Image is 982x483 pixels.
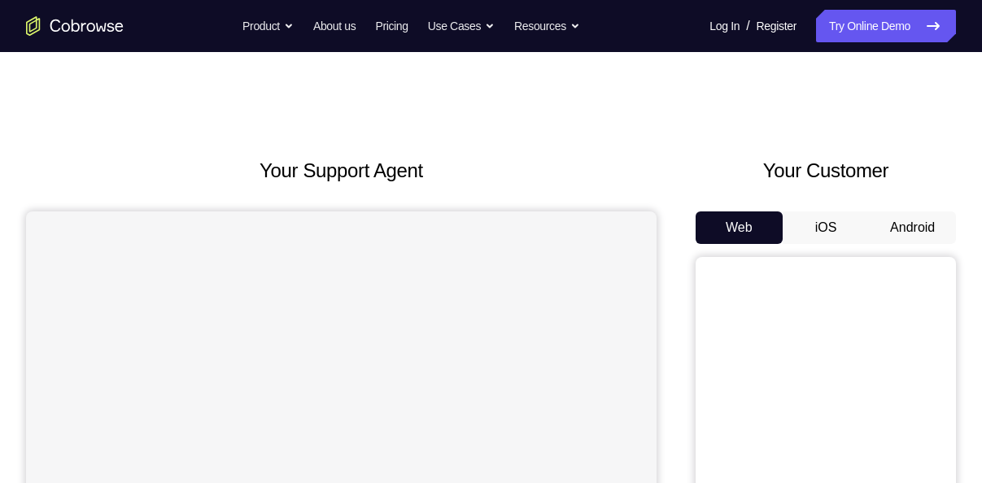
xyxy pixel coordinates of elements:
a: Go to the home page [26,16,124,36]
button: Use Cases [428,10,495,42]
button: Web [696,211,783,244]
a: Log In [709,10,740,42]
a: Try Online Demo [816,10,956,42]
h2: Your Support Agent [26,156,657,185]
a: Pricing [375,10,408,42]
a: Register [757,10,797,42]
button: Product [242,10,294,42]
button: Android [869,211,956,244]
h2: Your Customer [696,156,956,185]
button: Resources [514,10,580,42]
a: About us [313,10,356,42]
button: iOS [783,211,870,244]
span: / [746,16,749,36]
